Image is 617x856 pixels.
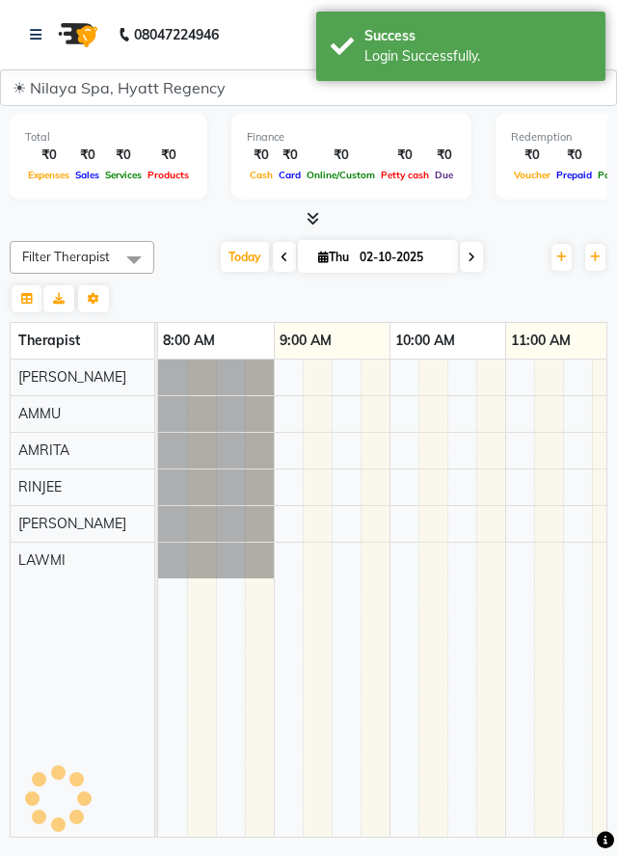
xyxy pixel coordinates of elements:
[378,169,432,181] span: Petty cash
[304,169,378,181] span: Online/Custom
[247,146,276,165] div: ₹0
[72,146,102,165] div: ₹0
[134,8,219,62] b: 08047224946
[221,242,269,272] span: Today
[364,46,591,67] div: Login Successfully.
[390,327,460,355] a: 10:00 AM
[102,169,145,181] span: Services
[247,169,276,181] span: Cash
[304,146,378,165] div: ₹0
[18,551,66,569] span: LAWMI
[378,146,432,165] div: ₹0
[102,146,145,165] div: ₹0
[354,243,450,272] input: 2025-10-02
[25,169,72,181] span: Expenses
[72,169,102,181] span: Sales
[18,515,126,532] span: [PERSON_NAME]
[432,169,456,181] span: Due
[25,146,72,165] div: ₹0
[276,146,304,165] div: ₹0
[553,146,595,165] div: ₹0
[313,250,354,264] span: Thu
[506,327,576,355] a: 11:00 AM
[511,146,553,165] div: ₹0
[145,146,192,165] div: ₹0
[18,405,61,422] span: AMMU
[22,249,110,264] span: Filter Therapist
[247,129,456,146] div: Finance
[145,169,192,181] span: Products
[432,146,456,165] div: ₹0
[364,26,591,46] div: Success
[18,478,62,495] span: RINJEE
[511,169,553,181] span: Voucher
[553,169,595,181] span: Prepaid
[18,441,69,459] span: AMRITA
[158,327,220,355] a: 8:00 AM
[275,327,336,355] a: 9:00 AM
[18,332,80,349] span: Therapist
[18,368,126,386] span: [PERSON_NAME]
[25,129,192,146] div: Total
[49,8,103,62] img: logo
[276,169,304,181] span: Card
